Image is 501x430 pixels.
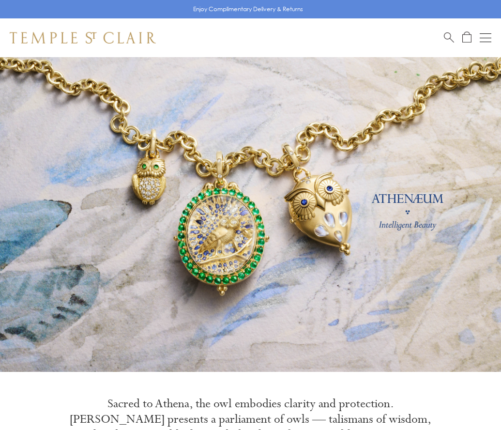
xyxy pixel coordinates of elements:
a: Open Shopping Bag [462,31,471,44]
p: Enjoy Complimentary Delivery & Returns [193,4,303,14]
a: Search [444,31,454,44]
button: Open navigation [480,32,491,44]
img: Temple St. Clair [10,32,156,44]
